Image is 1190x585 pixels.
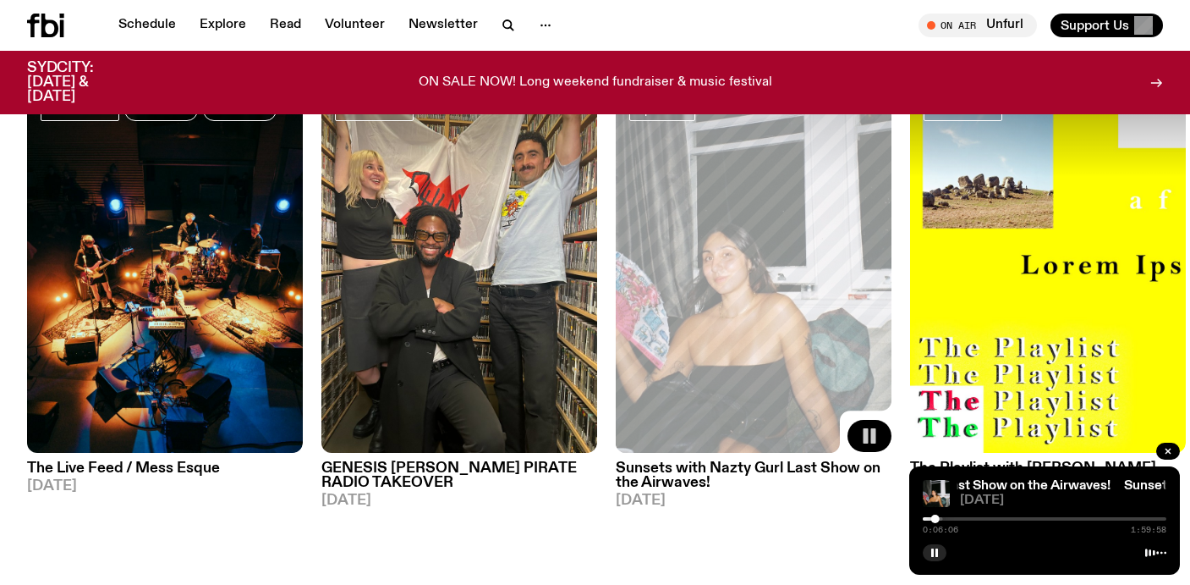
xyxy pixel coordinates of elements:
[315,14,395,37] a: Volunteer
[919,14,1037,37] button: On AirUnfurl
[189,14,256,37] a: Explore
[616,461,891,490] h3: Sunsets with Nazty Gurl Last Show on the Airwaves!
[321,494,597,508] span: [DATE]
[1050,14,1163,37] button: Support Us
[260,14,311,37] a: Read
[616,453,891,508] a: Sunsets with Nazty Gurl Last Show on the Airwaves![DATE]
[27,461,303,476] h3: The Live Feed / Mess Esque
[108,14,186,37] a: Schedule
[960,494,1166,507] span: [DATE]
[27,479,303,494] span: [DATE]
[923,526,958,534] span: 0:06:06
[910,461,1186,505] h3: The Playlist with [PERSON_NAME], [PERSON_NAME], [PERSON_NAME], and Raf
[321,453,597,508] a: GENESIS [PERSON_NAME] PIRATE RADIO TAKEOVER[DATE]
[321,461,597,490] h3: GENESIS [PERSON_NAME] PIRATE RADIO TAKEOVER
[1131,526,1166,534] span: 1:59:58
[398,14,488,37] a: Newsletter
[419,75,772,91] p: ON SALE NOW! Long weekend fundraiser & music festival
[795,479,1110,493] a: Sunsets with Nazty Gurl Last Show on the Airwaves!
[27,453,303,494] a: The Live Feed / Mess Esque[DATE]
[616,494,891,508] span: [DATE]
[1061,18,1129,33] span: Support Us
[27,61,135,104] h3: SYDCITY: [DATE] & [DATE]
[910,453,1186,522] a: The Playlist with [PERSON_NAME], [PERSON_NAME], [PERSON_NAME], and Raf[DATE]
